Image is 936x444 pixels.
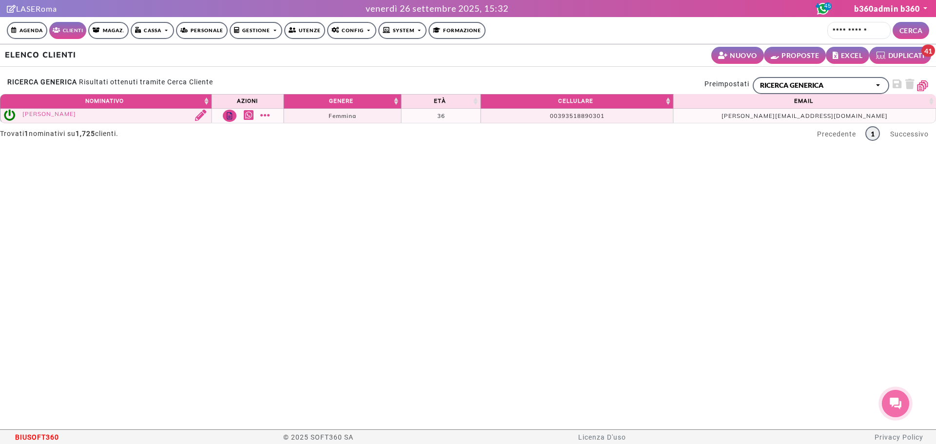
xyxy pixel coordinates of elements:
th: Genere : activate to sort column ascending [284,94,402,109]
button: RICERCA GENERICA [753,77,889,94]
a: Whatsapp [244,110,256,121]
th: Cellulare : activate to sort column ascending [481,94,673,109]
a: Personale [176,22,228,39]
input: Cerca cliente... [827,22,891,39]
a: Config [327,22,376,39]
a: Modifica [188,110,209,122]
a: LASERoma [7,4,57,13]
small: PROPOSTE [781,50,819,60]
a: Note [223,110,236,122]
i: Clicca per andare alla pagina di firma [7,5,16,13]
small: DUPLICATI [888,50,925,60]
small: EXCEL [841,50,863,60]
strong: 1,725 [76,130,95,137]
a: Agenda [7,22,47,39]
span: 3518890301 [565,112,604,119]
strong: 1 [24,130,29,137]
small: NUOVO [730,50,757,60]
span: [PERSON_NAME][EMAIL_ADDRESS][DOMAIN_NAME] [721,112,888,119]
a: Clienti [49,22,86,39]
a: Utenze [284,22,325,39]
a: Formazione [429,22,486,39]
th: Azioni [212,94,284,109]
strong: RICERCA GENERICA [7,78,77,86]
a: Mostra altro [260,110,273,121]
a: [PERSON_NAME] [22,110,76,117]
a: SYSTEM [378,22,427,39]
a: Licenza D'uso [578,433,626,441]
th: Email : activate to sort column ascending [673,94,936,109]
span: Femmina [329,112,356,119]
small: Risultati ottenuti tramite Cerca Cliente [79,78,213,86]
span: 0039 [550,112,565,119]
a: PROPOSTE [764,47,826,64]
div: venerdì 26 settembre 2025, 15:32 [366,2,508,15]
a: Privacy Policy [875,433,923,441]
b: ELENCO CLIENTI [5,50,76,59]
label: Preimpostati [704,77,753,91]
a: 1 [865,126,880,141]
a: Cassa [131,22,174,39]
span: 36 [437,112,445,119]
button: CERCA [893,22,930,39]
span: 41 [921,45,935,57]
a: Magaz. [88,22,129,39]
span: 45 [824,2,832,10]
th: Età : activate to sort column ascending [401,94,481,109]
a: NUOVO [711,47,764,64]
a: b360admin b360 [854,4,929,13]
button: EXCEL [826,47,869,64]
a: DUPLICATI 41 [869,47,931,64]
a: Gestione [230,22,283,39]
div: RICERCA GENERICA [760,80,873,90]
